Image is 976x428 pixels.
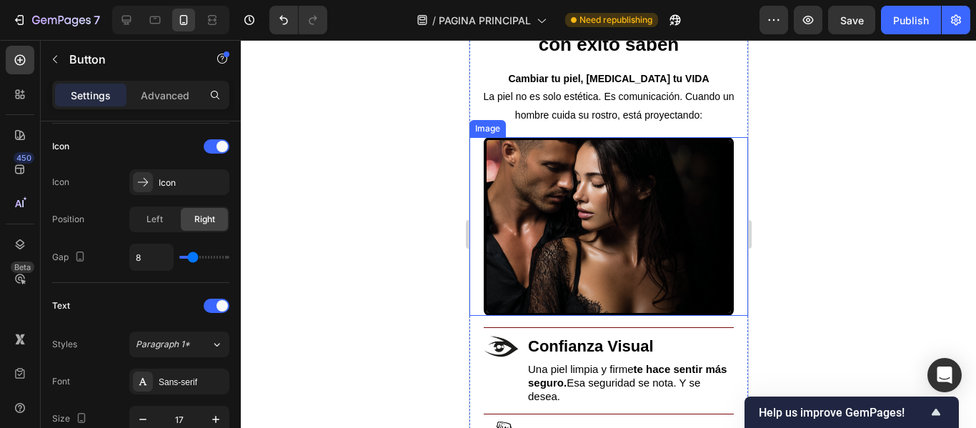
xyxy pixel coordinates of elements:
div: Text [52,299,70,312]
iframe: Design area [469,40,748,428]
button: Show survey - Help us improve GemPages! [759,404,945,421]
button: Save [828,6,875,34]
p: 7 [94,11,100,29]
button: Publish [881,6,941,34]
span: Right [194,213,215,226]
img: gempages_568998188862669804-0573129a-8e86-48ab-bc4c-5eca94082e3f.png [14,382,46,414]
div: Sans-serif [159,376,226,389]
span: Need republishing [579,14,652,26]
span: Left [146,213,163,226]
span: Paragraph 1* [136,338,190,351]
div: 450 [14,152,34,164]
button: Paragraph 1* [129,332,229,357]
div: Publish [893,13,929,28]
div: Icon [52,176,69,189]
div: Icon [52,140,69,153]
span: / [432,13,436,28]
div: Open Intercom Messenger [927,358,962,392]
strong: Presencia y Auto respeto [55,387,243,405]
input: Auto [130,244,173,270]
p: Settings [71,88,111,103]
div: Gap [52,248,89,267]
span: Help us improve GemPages! [759,406,927,419]
p: Button [69,51,191,68]
div: Undo/Redo [269,6,327,34]
div: Position [52,213,84,226]
p: Advanced [141,88,189,103]
div: Styles [52,338,77,351]
div: Font [52,375,70,388]
span: Save [840,14,864,26]
button: 7 [6,6,106,34]
span: PAGINA PRINCIPAL [439,13,531,28]
div: Icon [159,176,226,189]
div: Beta [11,262,34,273]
